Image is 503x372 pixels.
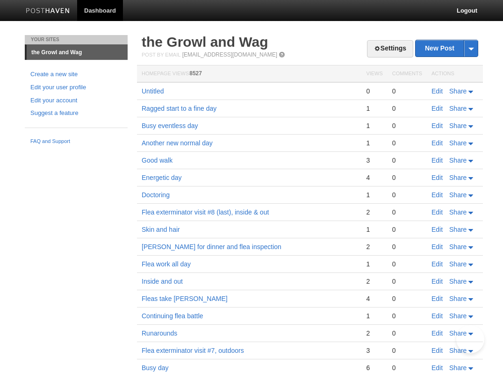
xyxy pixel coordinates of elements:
[392,260,422,268] div: 0
[392,173,422,182] div: 0
[392,277,422,286] div: 0
[431,87,443,95] a: Edit
[142,226,180,233] a: Skin and hair
[392,346,422,355] div: 0
[431,260,443,268] a: Edit
[366,104,382,113] div: 1
[431,105,443,112] a: Edit
[392,312,422,320] div: 0
[449,139,467,147] span: Share
[142,278,183,285] a: Inside and out
[449,278,467,285] span: Share
[431,278,443,285] a: Edit
[366,208,382,216] div: 2
[366,87,382,95] div: 0
[388,65,427,83] th: Comments
[142,139,213,147] a: Another new normal day
[431,122,443,129] a: Edit
[392,156,422,165] div: 0
[449,87,467,95] span: Share
[366,329,382,337] div: 2
[366,225,382,234] div: 1
[366,156,382,165] div: 3
[449,312,467,320] span: Share
[449,329,467,337] span: Share
[361,65,387,83] th: Views
[431,174,443,181] a: Edit
[30,137,122,146] a: FAQ and Support
[27,45,128,60] a: the Growl and Wag
[431,191,443,199] a: Edit
[366,364,382,372] div: 6
[142,329,177,337] a: Runarounds
[366,191,382,199] div: 1
[431,139,443,147] a: Edit
[392,104,422,113] div: 0
[392,294,422,303] div: 0
[30,70,122,79] a: Create a new site
[142,364,169,372] a: Busy day
[366,243,382,251] div: 2
[366,260,382,268] div: 1
[449,295,467,302] span: Share
[142,105,216,112] a: Ragged start to a fine day
[427,65,483,83] th: Actions
[142,208,269,216] a: Flea exterminator visit #8 (last), inside & out
[392,364,422,372] div: 0
[449,157,467,164] span: Share
[366,122,382,130] div: 1
[30,108,122,118] a: Suggest a feature
[142,87,164,95] a: Untitled
[431,157,443,164] a: Edit
[142,191,170,199] a: Doctoring
[392,122,422,130] div: 0
[182,51,277,58] a: [EMAIL_ADDRESS][DOMAIN_NAME]
[416,40,478,57] a: New Post
[449,191,467,199] span: Share
[367,40,413,57] a: Settings
[366,312,382,320] div: 1
[30,96,122,106] a: Edit your account
[449,105,467,112] span: Share
[449,208,467,216] span: Share
[392,329,422,337] div: 0
[392,225,422,234] div: 0
[142,52,180,57] span: Post by Email
[431,364,443,372] a: Edit
[142,260,191,268] a: Flea work all day
[449,260,467,268] span: Share
[431,208,443,216] a: Edit
[25,35,128,44] li: Your Sites
[366,294,382,303] div: 4
[449,122,467,129] span: Share
[366,139,382,147] div: 1
[142,312,203,320] a: Continuing flea battle
[431,329,443,337] a: Edit
[431,347,443,354] a: Edit
[142,174,182,181] a: Energetic day
[142,243,281,250] a: [PERSON_NAME] for dinner and flea inspection
[137,65,361,83] th: Homepage Views
[449,226,467,233] span: Share
[392,191,422,199] div: 0
[392,87,422,95] div: 0
[431,295,443,302] a: Edit
[431,312,443,320] a: Edit
[431,243,443,250] a: Edit
[366,346,382,355] div: 3
[189,70,202,77] span: 8527
[392,243,422,251] div: 0
[431,226,443,233] a: Edit
[449,174,467,181] span: Share
[142,34,268,50] a: the Growl and Wag
[142,347,244,354] a: Flea exterminator visit #7, outdoors
[449,243,467,250] span: Share
[449,364,467,372] span: Share
[456,325,484,353] iframe: Help Scout Beacon - Open
[392,208,422,216] div: 0
[142,295,228,302] a: Fleas take [PERSON_NAME]
[449,347,467,354] span: Share
[142,122,198,129] a: Busy eventless day
[392,139,422,147] div: 0
[30,83,122,93] a: Edit your user profile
